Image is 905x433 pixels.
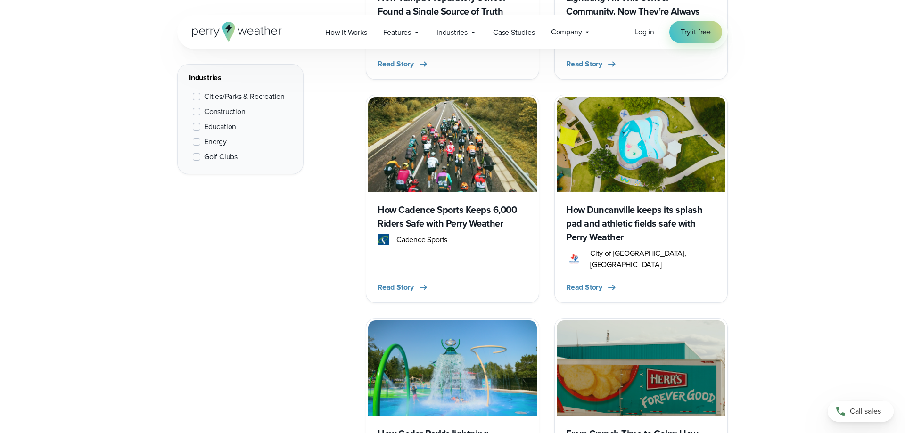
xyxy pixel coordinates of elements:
span: Energy [204,136,227,147]
button: Read Story [566,282,617,293]
span: Try it free [681,26,711,38]
img: Herr's Foods [557,320,725,415]
a: Log in [634,26,654,38]
span: Features [383,27,411,38]
img: Cadence Sports Texas Bike MS 150 [368,97,537,192]
span: Golf Clubs [204,151,238,163]
span: Cadence Sports [396,234,447,245]
a: Case Studies [485,23,543,42]
a: Call sales [828,401,894,422]
span: How it Works [325,27,367,38]
span: City of [GEOGRAPHIC_DATA], [GEOGRAPHIC_DATA] [590,248,716,270]
button: Read Story [378,58,429,70]
span: Read Story [378,282,414,293]
button: Read Story [378,282,429,293]
span: Construction [204,106,246,117]
img: Duncanville Splash Pad [557,97,725,192]
span: Cities/Parks & Recreation [204,91,285,102]
span: Company [551,26,582,38]
h3: How Cadence Sports Keeps 6,000 Riders Safe with Perry Weather [378,203,527,230]
a: Cadence Sports Texas Bike MS 150 How Cadence Sports Keeps 6,000 Riders Safe with Perry Weather ca... [366,95,539,303]
span: Read Story [566,282,602,293]
h3: How Duncanville keeps its splash pad and athletic fields safe with Perry Weather [566,203,716,244]
span: Education [204,121,236,132]
span: Read Story [378,58,414,70]
span: Read Story [566,58,602,70]
a: Try it free [669,21,722,43]
span: Call sales [850,406,881,417]
img: City of Duncanville Logo [566,253,583,265]
a: Duncanville Splash Pad How Duncanville keeps its splash pad and athletic fields safe with Perry W... [554,95,728,303]
span: Log in [634,26,654,37]
a: How it Works [317,23,375,42]
span: Industries [436,27,468,38]
img: cadence_sports_logo [378,234,389,245]
div: Industries [189,72,292,83]
span: Case Studies [493,27,535,38]
button: Read Story [566,58,617,70]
